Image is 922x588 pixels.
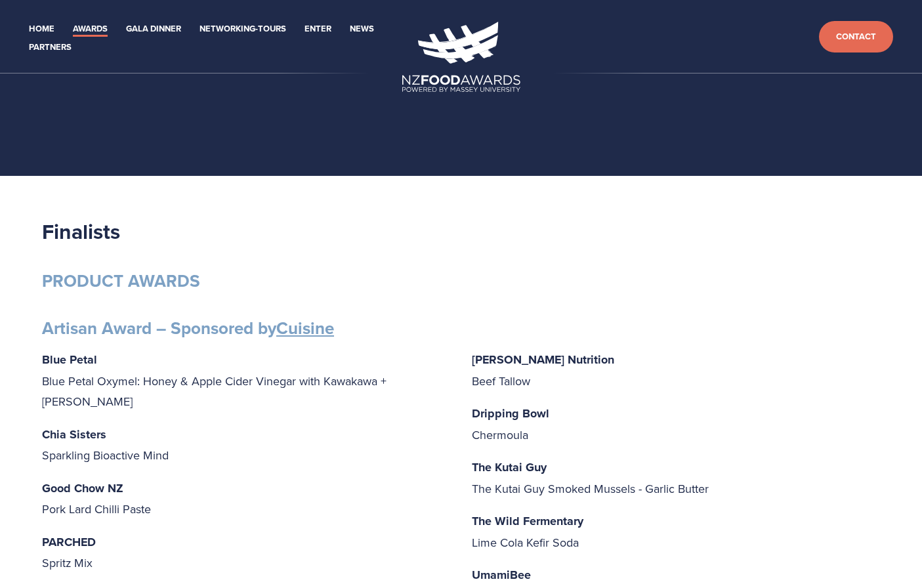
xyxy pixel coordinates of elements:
strong: [PERSON_NAME] Nutrition [472,351,614,368]
strong: Good Chow NZ [42,480,123,497]
strong: Blue Petal [42,351,97,368]
p: Blue Petal Oxymel: Honey & Apple Cider Vinegar with Kawakawa + [PERSON_NAME] [42,349,451,412]
strong: Chia Sisters [42,426,106,443]
p: Sparkling Bioactive Mind [42,424,451,466]
p: Lime Cola Kefir Soda [472,511,881,553]
a: Cuisine [276,316,334,341]
p: The Kutai Guy Smoked Mussels - Garlic Butter [472,457,881,499]
strong: Artisan Award – Sponsored by [42,316,334,341]
a: News [350,22,374,37]
p: Beef Tallow [472,349,881,391]
a: Enter [304,22,331,37]
p: Chermoula [472,403,881,445]
strong: The Kutai Guy [472,459,547,476]
a: Networking-Tours [199,22,286,37]
strong: PRODUCT AWARDS [42,268,200,293]
a: Contact [819,21,893,53]
a: Partners [29,40,72,55]
strong: The Wild Fermentary [472,513,583,530]
strong: UmamiBee [472,566,531,583]
strong: Dripping Bowl [472,405,549,422]
a: Gala Dinner [126,22,181,37]
strong: Finalists [42,216,120,247]
a: Home [29,22,54,37]
p: Spritz Mix [42,532,451,574]
a: Awards [73,22,108,37]
p: Pork Lard Chilli Paste [42,478,451,520]
strong: PARCHED [42,534,96,551]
